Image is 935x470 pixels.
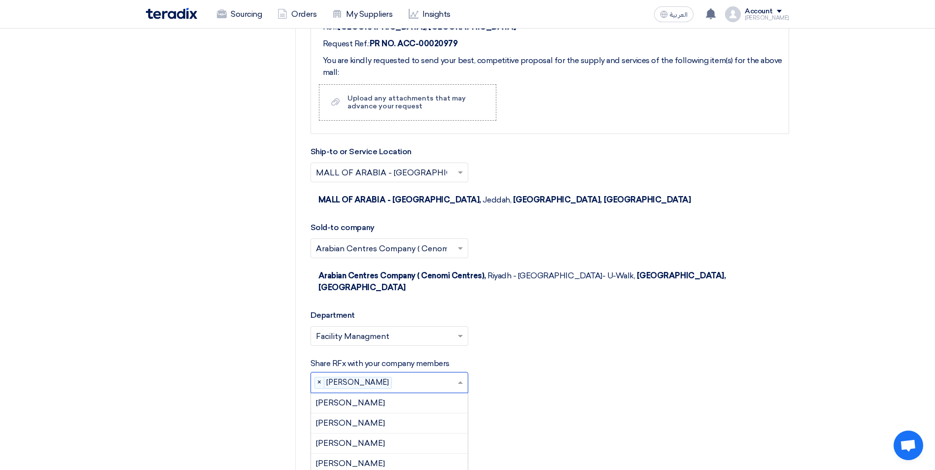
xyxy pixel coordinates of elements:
[315,377,324,388] span: ×
[347,95,486,110] div: Upload any attachments that may advance your request
[487,271,635,280] span: Riyadh - [GEOGRAPHIC_DATA]- U-Walk,
[745,15,789,21] div: [PERSON_NAME]
[311,309,355,321] label: Department
[316,418,385,428] span: [PERSON_NAME]
[316,398,385,407] span: [PERSON_NAME]
[270,3,324,25] a: Orders
[370,39,458,48] strong: PR NO. ACC-00020979
[483,195,511,204] span: Jeddah,
[209,3,270,25] a: Sourcing
[513,195,691,204] span: [GEOGRAPHIC_DATA], [GEOGRAPHIC_DATA]
[324,3,400,25] a: My Suppliers
[318,195,481,204] span: MALL OF ARABIA - [GEOGRAPHIC_DATA],
[316,438,385,448] span: [PERSON_NAME]
[338,22,516,32] strong: [GEOGRAPHIC_DATA], [GEOGRAPHIC_DATA]
[323,55,784,78] p: You are kindly requested to send your best, competitive proposal for the supply and services of t...
[146,8,197,19] img: Teradix logo
[311,146,412,158] label: Ship-to or Service Location
[311,222,375,234] label: Sold-to company
[725,6,741,22] img: profile_test.png
[323,38,784,50] p: Request Ref.:
[670,11,688,18] span: العربية
[316,459,385,468] span: [PERSON_NAME]
[745,7,773,16] div: Account
[894,431,923,460] div: Open chat
[326,377,391,388] span: [PERSON_NAME]
[401,3,458,25] a: Insights
[318,271,486,280] span: Arabian Centres Company ( Cenomi Centres),
[654,6,693,22] button: العربية
[311,358,450,369] label: Share RFx with your company members
[318,271,726,292] span: [GEOGRAPHIC_DATA], [GEOGRAPHIC_DATA]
